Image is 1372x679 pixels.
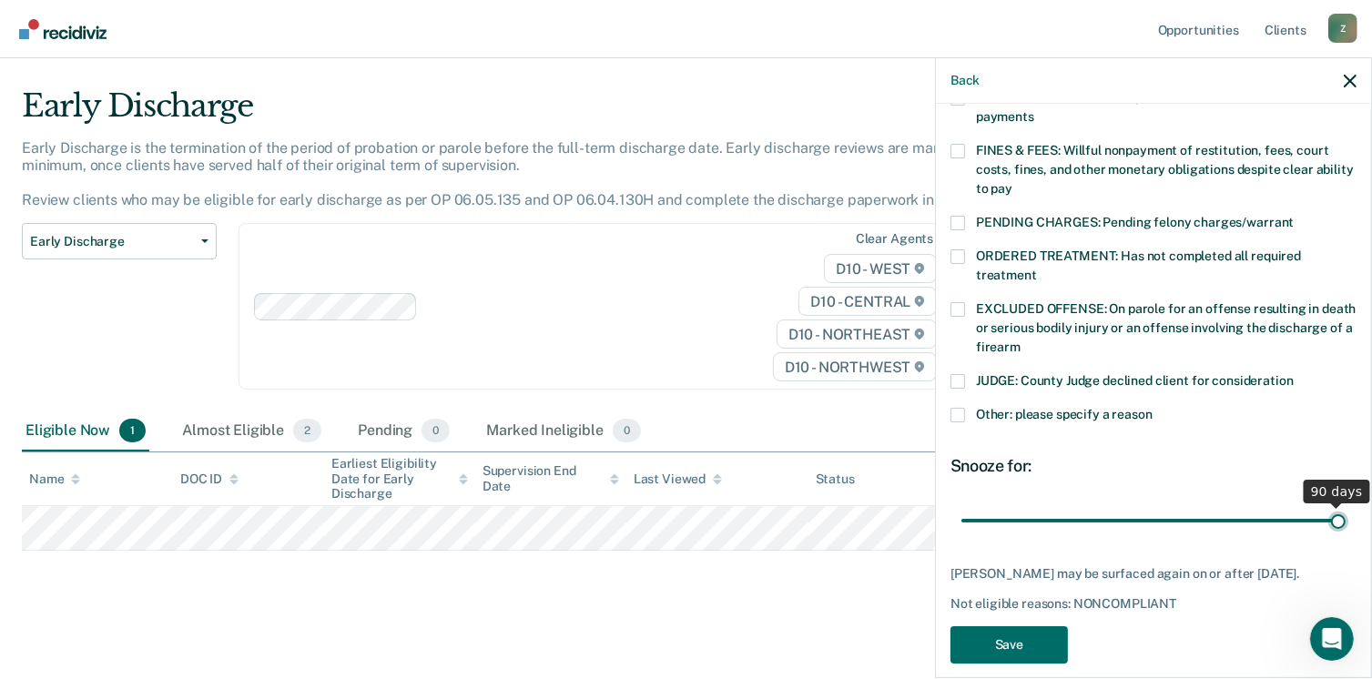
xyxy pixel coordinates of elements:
div: Clear agents [856,231,933,247]
div: 90 days [1304,480,1370,503]
span: PENDING CHARGES: Pending felony charges/warrant [976,215,1294,229]
div: Pending [354,411,453,451]
span: EXCLUDED OFFENSE: On parole for an offense resulting in death or serious bodily injury or an offe... [976,301,1356,354]
button: Save [950,626,1068,664]
div: Earliest Eligibility Date for Early Discharge [331,456,468,502]
span: 0 [422,419,450,442]
span: D10 - WEST [824,254,937,283]
span: Early Discharge [30,234,194,249]
div: Almost Eligible [178,411,325,451]
div: DOC ID [180,471,239,487]
span: Other: please specify a reason [976,407,1153,421]
iframe: Intercom live chat [1310,617,1354,661]
span: D10 - NORTHEAST [777,319,937,349]
div: Marked Ineligible [483,411,645,451]
span: 1 [119,419,146,442]
p: Early Discharge is the termination of the period of probation or parole before the full-term disc... [22,139,1001,209]
span: 2 [293,419,321,442]
div: Name [29,471,80,487]
button: Back [950,73,980,88]
div: Early Discharge [22,87,1051,139]
div: [PERSON_NAME] may be surfaced again on or after [DATE]. [950,566,1357,582]
span: FINES & FEES: Willful nonpayment of restitution, fees, court costs, fines, and other monetary obl... [976,143,1354,196]
div: Not eligible reasons: NONCOMPLIANT [950,596,1357,612]
button: Profile dropdown button [1328,14,1357,43]
img: Recidiviz [19,19,107,39]
div: Last Viewed [634,471,722,487]
span: 0 [613,419,641,442]
span: D10 - NORTHWEST [773,352,937,381]
div: Eligible Now [22,411,149,451]
div: Supervision End Date [483,463,619,494]
div: Status [816,471,855,487]
span: D10 - CENTRAL [798,287,937,316]
div: Z [1328,14,1357,43]
span: JUDGE: County Judge declined client for consideration [976,373,1294,388]
span: ORDERED TREATMENT: Has not completed all required treatment [976,248,1301,282]
div: Snooze for: [950,456,1357,476]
